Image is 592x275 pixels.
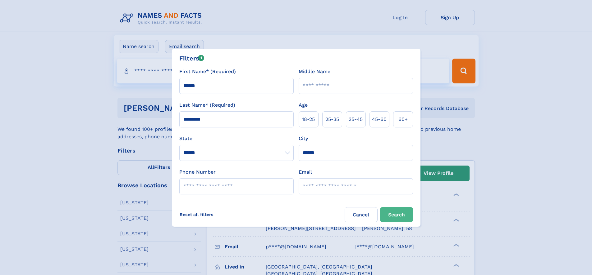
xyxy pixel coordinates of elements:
label: Middle Name [299,68,330,75]
label: First Name* (Required) [179,68,236,75]
span: 25‑35 [325,116,339,123]
div: Filters [179,54,204,63]
label: Phone Number [179,168,216,176]
label: Age [299,101,308,109]
span: 60+ [398,116,408,123]
label: State [179,135,294,142]
label: Cancel [345,207,378,222]
label: Email [299,168,312,176]
span: 35‑45 [349,116,363,123]
label: Last Name* (Required) [179,101,235,109]
label: City [299,135,308,142]
label: Reset all filters [176,207,218,222]
span: 45‑60 [372,116,387,123]
span: 18‑25 [302,116,315,123]
button: Search [380,207,413,222]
